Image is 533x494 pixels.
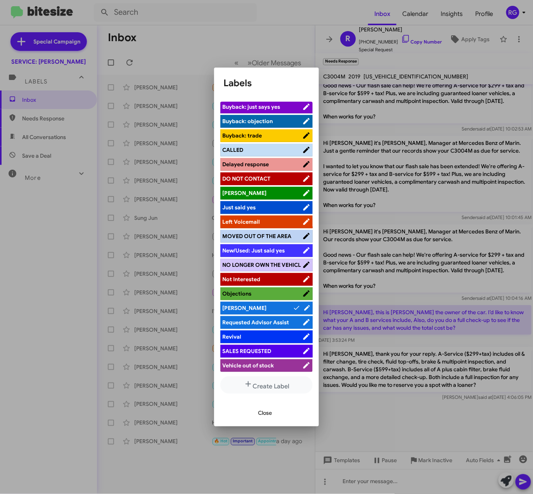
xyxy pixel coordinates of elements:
span: [PERSON_NAME] [222,304,266,311]
h1: Labels [223,77,310,89]
span: NO LONGER OWN THE VEHICL [222,261,301,268]
span: Requested Advisor Assist [222,319,289,326]
span: [PERSON_NAME] [222,190,266,197]
span: Close [258,406,272,420]
span: Vehicle out of stock [222,362,274,369]
span: Delayed response [222,161,269,168]
span: New/Used: Just said yes [222,247,285,254]
span: Left Voicemail [222,218,260,225]
span: Not Interested [222,276,260,283]
span: Buyback: objection [222,118,273,125]
button: Create Label [220,376,313,394]
span: Just said yes [222,204,256,211]
span: Revival [222,333,241,340]
span: Buyback: trade [222,132,262,139]
span: MOVED OUT OF THE AREA [222,233,291,240]
span: CALLED [222,146,243,153]
span: Objections [222,290,251,297]
span: DO NOT CONTACT [222,175,270,182]
span: Buyback: just says yes [222,103,280,110]
span: SALES REQUESTED [222,348,271,355]
button: Close [252,406,278,420]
